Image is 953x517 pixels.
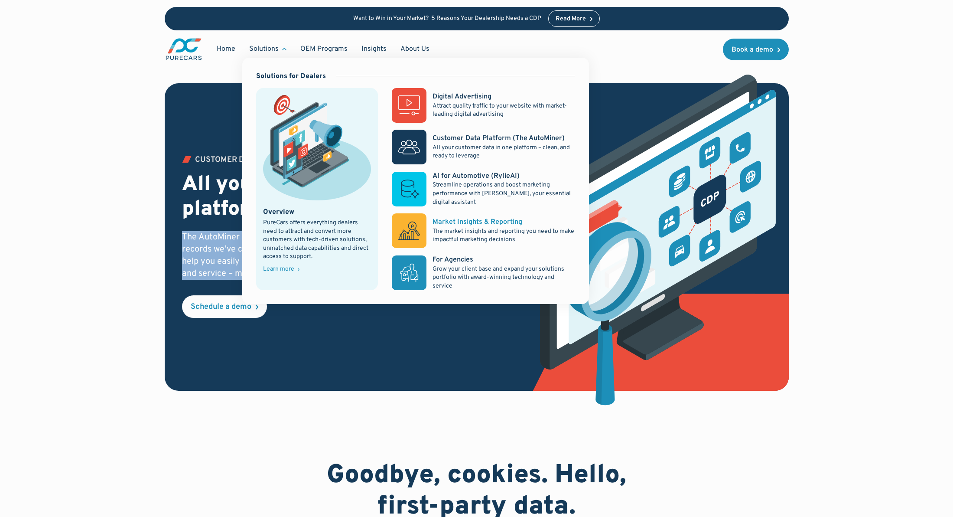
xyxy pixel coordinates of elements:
div: Schedule a demo [191,303,251,311]
p: Grow your client base and expand your solutions portfolio with award-winning technology and service [433,265,575,291]
div: AI for Automotive (RylieAI) [433,171,520,181]
div: Customer Data Platform (The AutoMiner) [433,134,565,143]
div: Solutions [249,44,279,54]
div: For Agencies [433,255,473,265]
nav: Solutions [242,58,589,304]
p: Attract quality traffic to your website with market-leading digital advertising [433,102,575,119]
a: Read More [548,10,600,27]
div: Solutions for Dealers [256,72,326,81]
p: Want to Win in Your Market? 5 Reasons Your Dealership Needs a CDP [353,15,541,23]
a: Home [210,41,242,57]
p: The AutoMiner gives you a snapshot of your customer data, including how many records we’ve cleans... [182,231,518,280]
img: marketing illustration showing social media channels and campaigns [263,95,371,200]
a: For AgenciesGrow your client base and expand your solutions portfolio with award-winning technolo... [392,255,575,290]
p: All your customer data in one platform – clean, and ready to leverage [433,144,575,160]
a: Market Insights & ReportingThe market insights and reporting you need to make impactful marketing... [392,213,575,248]
div: Solutions [242,41,293,57]
a: About Us [394,41,436,57]
div: Overview [263,207,294,217]
div: Customer Data PLATFORM (The Autominer) [195,156,369,164]
a: Schedule a demo [182,295,267,318]
div: Market Insights & Reporting [433,217,522,227]
h2: All your customer data in one platform – clean, and ready to use [182,173,518,223]
a: Customer Data Platform (The AutoMiner)All your customer data in one platform – clean, and ready t... [392,130,575,164]
p: The market insights and reporting you need to make impactful marketing decisions [433,227,575,244]
img: purecars logo [165,37,203,61]
div: Book a demo [732,46,773,53]
img: customer data platform illustration [530,75,775,425]
div: Learn more [263,266,294,272]
div: Digital Advertising [433,92,491,101]
a: Book a demo [723,39,789,60]
a: marketing illustration showing social media channels and campaignsOverviewPureCars offers everyth... [256,88,378,290]
a: OEM Programs [293,41,355,57]
a: Digital AdvertisingAttract quality traffic to your website with market-leading digital advertising [392,88,575,123]
div: PureCars offers everything dealers need to attract and convert more customers with tech-driven so... [263,219,371,261]
div: Read More [556,16,586,22]
a: Insights [355,41,394,57]
a: main [165,37,203,61]
a: AI for Automotive (RylieAI)Streamline operations and boost marketing performance with [PERSON_NAM... [392,171,575,206]
p: Streamline operations and boost marketing performance with [PERSON_NAME], your essential digital ... [433,181,575,206]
